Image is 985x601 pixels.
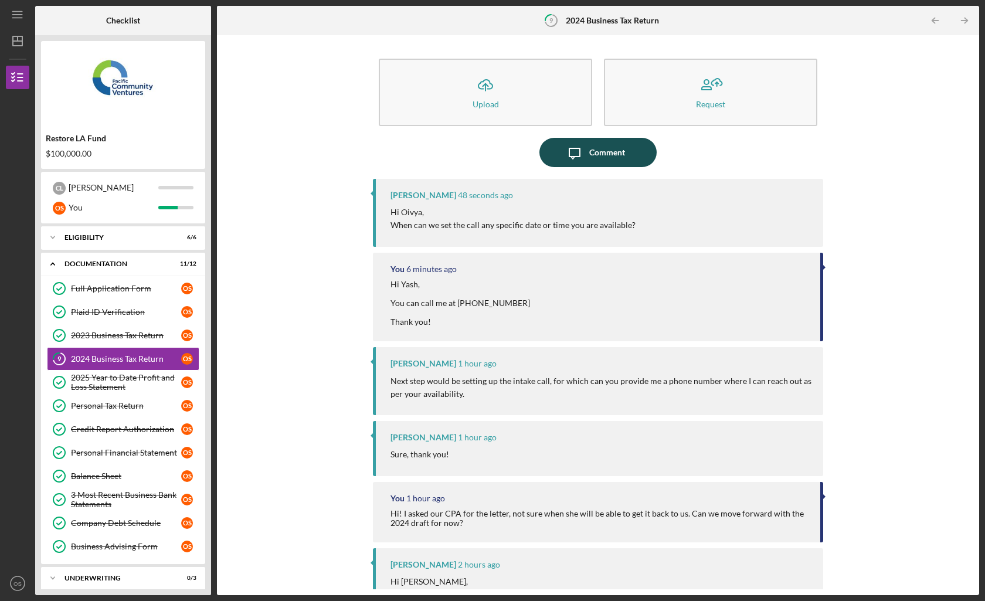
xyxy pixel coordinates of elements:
[181,283,193,294] div: O S
[181,470,193,482] div: O S
[71,425,181,434] div: Credit Report Authorization
[47,347,199,371] a: 92024 Business Tax ReturnOS
[47,488,199,511] a: 3 Most Recent Business Bank StatementsOS
[47,441,199,464] a: Personal Financial StatementOS
[181,306,193,318] div: O S
[64,234,167,241] div: Eligibility
[175,575,196,582] div: 0 / 3
[390,433,456,442] div: [PERSON_NAME]
[47,511,199,535] a: Company Debt ScheduleOS
[458,359,497,368] time: 2025-09-24 21:11
[539,138,657,167] button: Comment
[71,354,181,364] div: 2024 Business Tax Return
[64,260,167,267] div: Documentation
[181,494,193,505] div: O S
[69,198,158,218] div: You
[390,206,636,232] p: Hi Oivya, When can we set the call any specific date or time you are available?
[390,264,405,274] div: You
[6,572,29,595] button: OS
[71,542,181,551] div: Business Advising Form
[71,448,181,457] div: Personal Financial Statement
[390,375,811,401] p: Next step would be setting up the intake call, for which can you provide me a phone number where ...
[41,47,205,117] img: Product logo
[175,234,196,241] div: 6 / 6
[696,100,725,108] div: Request
[549,16,553,24] tspan: 9
[53,202,66,215] div: O S
[69,178,158,198] div: [PERSON_NAME]
[390,560,456,569] div: [PERSON_NAME]
[71,471,181,481] div: Balance Sheet
[46,134,201,143] div: Restore LA Fund
[458,191,513,200] time: 2025-09-24 22:14
[47,394,199,417] a: Personal Tax ReturnOS
[181,517,193,529] div: O S
[47,371,199,394] a: 2025 Year to Date Profit and Loss StatementOS
[47,300,199,324] a: Plaid ID VerificationOS
[181,353,193,365] div: O S
[71,284,181,293] div: Full Application Form
[71,373,181,392] div: 2025 Year to Date Profit and Loss Statement
[46,149,201,158] div: $100,000.00
[71,307,181,317] div: Plaid ID Verification
[71,490,181,509] div: 3 Most Recent Business Bank Statements
[390,359,456,368] div: [PERSON_NAME]
[589,138,625,167] div: Comment
[390,448,449,461] p: Sure, thank you!
[53,182,66,195] div: C L
[390,191,456,200] div: [PERSON_NAME]
[175,260,196,267] div: 11 / 12
[106,16,140,25] b: Checklist
[390,280,530,327] div: Hi Yash, You can call me at [PHONE_NUMBER] Thank you!
[390,494,405,503] div: You
[458,560,500,569] time: 2025-09-24 20:06
[64,575,167,582] div: Underwriting
[473,100,499,108] div: Upload
[406,264,457,274] time: 2025-09-24 22:09
[604,59,817,126] button: Request
[181,376,193,388] div: O S
[406,494,445,503] time: 2025-09-24 20:54
[181,330,193,341] div: O S
[458,433,497,442] time: 2025-09-24 21:09
[47,324,199,347] a: 2023 Business Tax ReturnOS
[379,59,592,126] button: Upload
[71,518,181,528] div: Company Debt Schedule
[181,400,193,412] div: O S
[181,423,193,435] div: O S
[47,464,199,488] a: Balance SheetOS
[47,277,199,300] a: Full Application FormOS
[47,417,199,441] a: Credit Report AuthorizationOS
[13,580,22,587] text: OS
[390,509,809,528] div: Hi! I asked our CPA for the letter, not sure when she will be able to get it back to us. Can we m...
[71,331,181,340] div: 2023 Business Tax Return
[566,16,659,25] b: 2024 Business Tax Return
[47,535,199,558] a: Business Advising FormOS
[181,541,193,552] div: O S
[57,355,62,363] tspan: 9
[71,401,181,410] div: Personal Tax Return
[181,447,193,459] div: O S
